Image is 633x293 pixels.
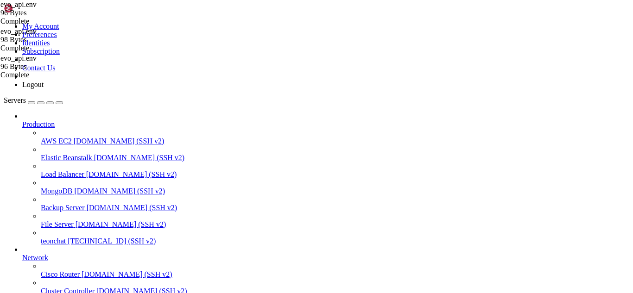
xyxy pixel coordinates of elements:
[0,54,37,62] span: evo_api.env
[0,17,93,25] div: Complete
[0,27,93,44] span: evo_api.env
[0,27,37,35] span: evo_api.env
[0,71,93,79] div: Complete
[0,44,93,52] div: Complete
[0,0,37,8] span: evo_api.env
[0,9,93,17] div: 96 Bytes
[0,54,93,71] span: evo_api.env
[0,36,93,44] div: 98 Bytes
[0,62,93,71] div: 96 Bytes
[0,0,93,17] span: evo_api.env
